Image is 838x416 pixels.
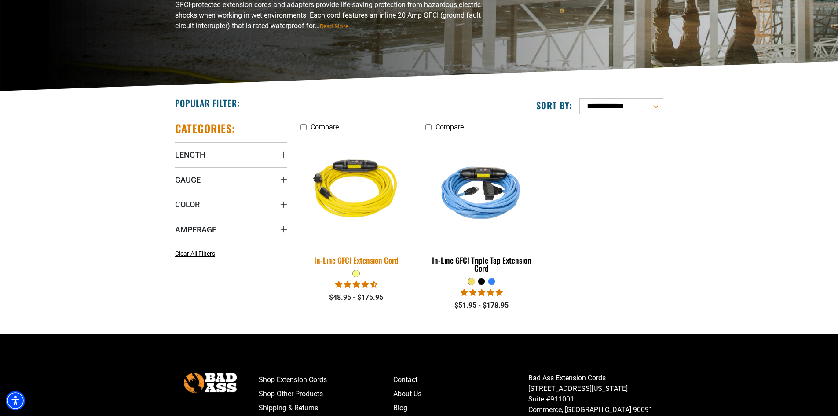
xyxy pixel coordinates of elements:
[175,199,200,210] span: Color
[259,387,394,401] a: Shop Other Products
[311,123,339,131] span: Compare
[425,136,538,277] a: Light Blue In-Line GFCI Triple Tap Extension Cord
[300,136,413,269] a: Yellow In-Line GFCI Extension Cord
[184,373,237,393] img: Bad Ass Extension Cords
[426,140,537,241] img: Light Blue
[175,192,287,217] summary: Color
[175,225,216,235] span: Amperage
[300,256,413,264] div: In-Line GFCI Extension Cord
[175,175,201,185] span: Gauge
[528,373,663,415] p: Bad Ass Extension Cords [STREET_ADDRESS][US_STATE] Suite #911001 Commerce, [GEOGRAPHIC_DATA] 90091
[175,167,287,192] summary: Gauge
[335,280,377,289] span: 4.62 stars
[425,256,538,272] div: In-Line GFCI Triple Tap Extension Cord
[259,401,394,415] a: Shipping & Returns
[435,123,464,131] span: Compare
[6,391,25,410] div: Accessibility Menu
[393,401,528,415] a: Blog
[175,97,240,109] h2: Popular Filter:
[461,288,503,297] span: 5.00 stars
[295,134,418,247] img: Yellow
[175,250,215,257] span: Clear All Filters
[425,300,538,311] div: $51.95 - $178.95
[320,23,348,29] span: Read More
[175,249,219,258] a: Clear All Filters
[175,142,287,167] summary: Length
[175,150,205,160] span: Length
[536,99,572,111] label: Sort by:
[175,217,287,242] summary: Amperage
[393,373,528,387] a: Contact
[175,121,236,135] h2: Categories:
[259,373,394,387] a: Shop Extension Cords
[300,292,413,303] div: $48.95 - $175.95
[175,0,481,30] span: GFCI-protected extension cords and adapters provide life-saving protection from hazardous electri...
[393,387,528,401] a: About Us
